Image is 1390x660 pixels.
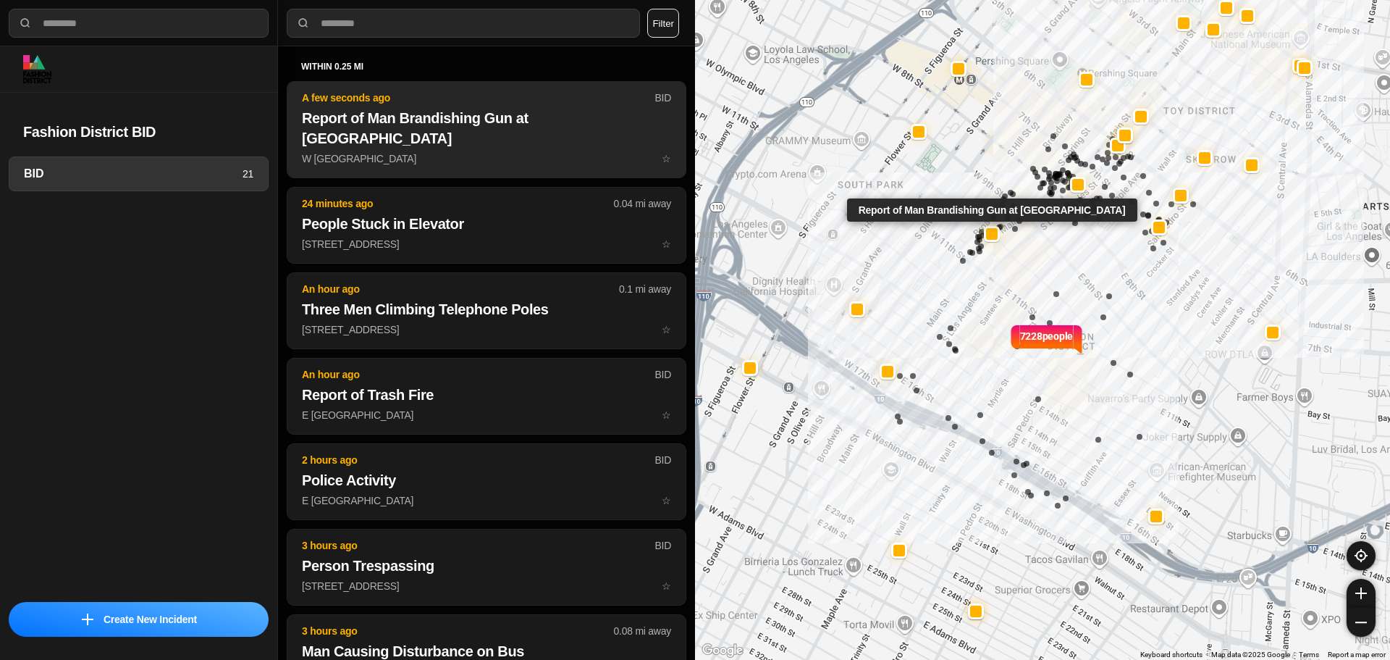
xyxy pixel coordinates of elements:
[302,385,671,405] h2: Report of Trash Fire
[1347,579,1376,608] button: zoom-in
[287,443,686,520] button: 2 hours agoBIDPolice ActivityE [GEOGRAPHIC_DATA]star
[984,226,1000,242] button: Report of Man Brandishing Gun at [GEOGRAPHIC_DATA]
[287,187,686,264] button: 24 minutes ago0.04 mi awayPeople Stuck in Elevator[STREET_ADDRESS]star
[662,580,671,592] span: star
[9,602,269,637] button: iconCreate New Incident
[302,151,671,166] p: W [GEOGRAPHIC_DATA]
[662,324,671,335] span: star
[699,641,746,660] a: Open this area in Google Maps (opens a new window)
[302,91,654,105] p: A few seconds ago
[1299,651,1319,659] a: Terms (opens in new tab)
[287,358,686,435] button: An hour agoBIDReport of Trash FireE [GEOGRAPHIC_DATA]star
[654,453,671,467] p: BID
[287,323,686,335] a: An hour ago0.1 mi awayThree Men Climbing Telephone Poles[STREET_ADDRESS]star
[287,494,686,506] a: 2 hours agoBIDPolice ActivityE [GEOGRAPHIC_DATA]star
[1355,588,1367,599] img: zoom-in
[243,167,253,181] p: 21
[647,9,679,38] button: Filter
[302,108,671,149] h2: Report of Man Brandishing Gun at [GEOGRAPHIC_DATA]
[302,282,619,296] p: An hour ago
[699,641,746,660] img: Google
[1347,541,1376,570] button: recenter
[287,529,686,606] button: 3 hours agoBIDPerson Trespassing[STREET_ADDRESS]star
[302,470,671,490] h2: Police Activity
[302,196,614,211] p: 24 minutes ago
[302,299,671,319] h2: Three Men Climbing Telephone Poles
[302,453,654,467] p: 2 hours ago
[1347,608,1376,637] button: zoom-out
[287,409,686,421] a: An hour agoBIDReport of Trash FireE [GEOGRAPHIC_DATA]star
[1211,651,1290,659] span: Map data ©2025 Google
[1355,549,1368,562] img: recenter
[302,367,654,382] p: An hour ago
[614,624,671,638] p: 0.08 mi away
[847,199,1137,222] div: Report of Man Brandishing Gun at [GEOGRAPHIC_DATA]
[1355,617,1367,628] img: zoom-out
[287,580,686,592] a: 3 hours agoBIDPerson Trespassing[STREET_ADDRESS]star
[302,408,671,422] p: E [GEOGRAPHIC_DATA]
[1073,323,1084,355] img: notch
[302,237,671,251] p: [STREET_ADDRESS]
[662,495,671,506] span: star
[287,238,686,250] a: 24 minutes ago0.04 mi awayPeople Stuck in Elevator[STREET_ADDRESS]star
[654,91,671,105] p: BID
[1009,323,1020,355] img: notch
[302,322,671,337] p: [STREET_ADDRESS]
[302,214,671,234] h2: People Stuck in Elevator
[296,16,311,30] img: search
[614,196,671,211] p: 0.04 mi away
[23,55,51,83] img: logo
[82,614,93,625] img: icon
[654,538,671,553] p: BID
[1328,651,1386,659] a: Report a map error
[302,493,671,508] p: E [GEOGRAPHIC_DATA]
[662,409,671,421] span: star
[24,165,243,183] h3: BID
[302,538,654,553] p: 3 hours ago
[302,579,671,593] p: [STREET_ADDRESS]
[287,272,686,349] button: An hour ago0.1 mi awayThree Men Climbing Telephone Poles[STREET_ADDRESS]star
[1020,329,1074,361] p: 7228 people
[18,16,33,30] img: search
[662,238,671,250] span: star
[654,367,671,382] p: BID
[301,61,672,72] h5: within 0.25 mi
[619,282,671,296] p: 0.1 mi away
[662,153,671,164] span: star
[104,612,197,627] p: Create New Incident
[23,122,254,142] h2: Fashion District BID
[1140,650,1202,660] button: Keyboard shortcuts
[9,156,269,191] a: BID21
[287,81,686,178] button: A few seconds agoBIDReport of Man Brandishing Gun at [GEOGRAPHIC_DATA]W [GEOGRAPHIC_DATA]star
[287,152,686,164] a: A few seconds agoBIDReport of Man Brandishing Gun at [GEOGRAPHIC_DATA]W [GEOGRAPHIC_DATA]star
[302,624,614,638] p: 3 hours ago
[302,556,671,576] h2: Person Trespassing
